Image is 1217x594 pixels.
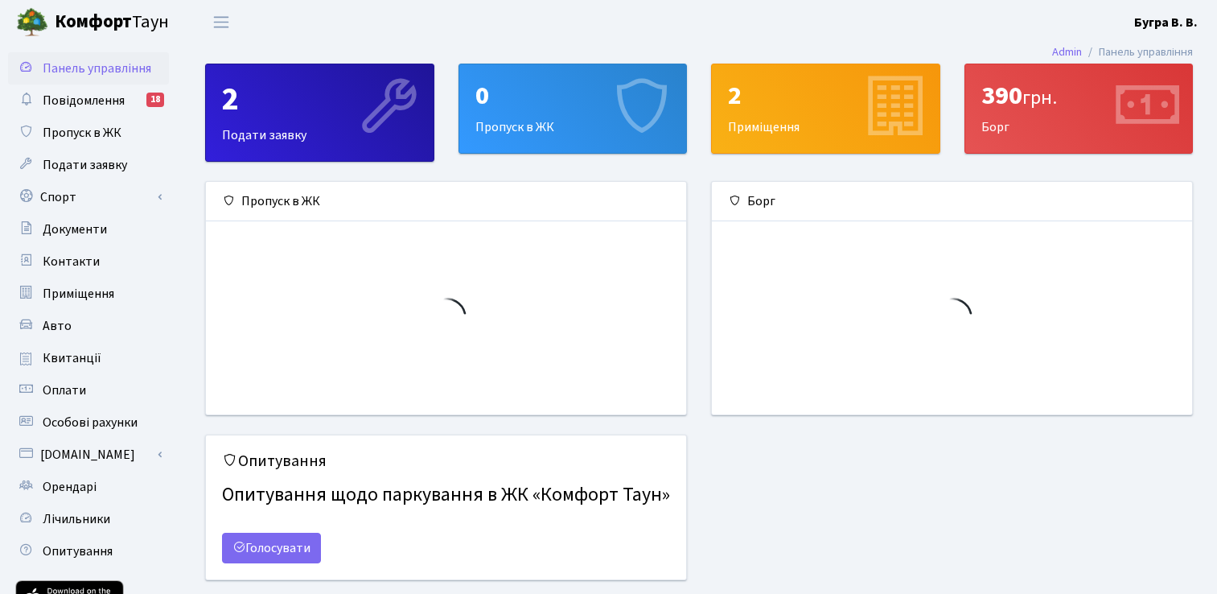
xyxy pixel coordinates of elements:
span: Орендарі [43,478,97,496]
img: logo.png [16,6,48,39]
span: Лічильники [43,510,110,528]
div: 18 [146,93,164,107]
span: Приміщення [43,285,114,303]
div: Борг [965,64,1193,153]
span: Повідомлення [43,92,125,109]
span: грн. [1022,84,1057,112]
a: Контакти [8,245,169,278]
a: 0Пропуск в ЖК [458,64,688,154]
a: 2Подати заявку [205,64,434,162]
a: Квитанції [8,342,169,374]
div: Пропуск в ЖК [206,182,686,221]
a: Документи [8,213,169,245]
a: Панель управління [8,52,169,85]
div: Борг [712,182,1192,221]
b: Бугра В. В. [1134,14,1198,31]
a: Оплати [8,374,169,406]
span: Таун [55,9,169,36]
a: Подати заявку [8,149,169,181]
div: 390 [981,80,1177,111]
nav: breadcrumb [1028,35,1217,69]
a: Спорт [8,181,169,213]
div: 2 [222,80,417,119]
div: 2 [728,80,923,111]
button: Переключити навігацію [201,9,241,35]
div: Пропуск в ЖК [459,64,687,153]
a: Опитування [8,535,169,567]
a: Бугра В. В. [1134,13,1198,32]
span: Контакти [43,253,100,270]
span: Пропуск в ЖК [43,124,121,142]
span: Подати заявку [43,156,127,174]
a: Особові рахунки [8,406,169,439]
a: 2Приміщення [711,64,940,154]
b: Комфорт [55,9,132,35]
a: Приміщення [8,278,169,310]
div: Подати заявку [206,64,434,161]
span: Авто [43,317,72,335]
h5: Опитування [222,452,670,471]
span: Квитанції [43,349,101,367]
a: Пропуск в ЖК [8,117,169,149]
a: Admin [1052,43,1082,60]
div: Приміщення [712,64,939,153]
a: Орендарі [8,471,169,503]
span: Документи [43,221,107,238]
a: Лічильники [8,503,169,535]
span: Особові рахунки [43,414,138,431]
span: Опитування [43,542,113,560]
div: 0 [475,80,671,111]
a: Авто [8,310,169,342]
a: [DOMAIN_NAME] [8,439,169,471]
li: Панель управління [1082,43,1193,61]
h4: Опитування щодо паркування в ЖК «Комфорт Таун» [222,477,670,514]
span: Панель управління [43,60,151,77]
a: Повідомлення18 [8,85,169,117]
span: Оплати [43,382,86,399]
a: Голосувати [222,533,321,563]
